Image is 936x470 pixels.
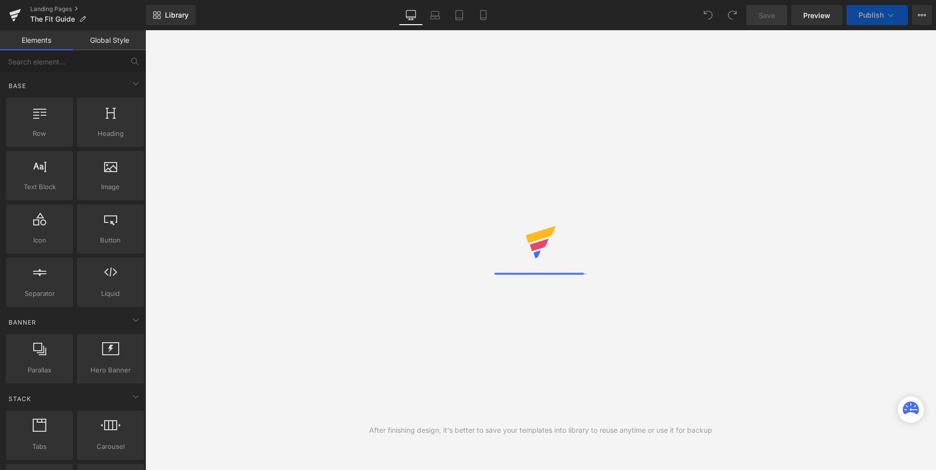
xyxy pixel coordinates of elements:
span: Text Block [9,182,70,192]
button: Undo [698,5,718,25]
span: Carousel [80,441,141,452]
a: Global Style [73,30,146,50]
span: Save [758,10,775,21]
span: Image [80,182,141,192]
a: Mobile [471,5,495,25]
div: After finishing design, it's better to save your templates into library to reuse anytime or use i... [369,425,712,436]
a: Landing Pages [30,5,146,13]
button: Publish [846,5,908,25]
span: Preview [803,10,830,21]
span: Liquid [80,288,141,299]
a: Laptop [423,5,447,25]
span: Library [165,11,189,20]
span: Separator [9,288,70,299]
span: The Fit Guide [30,15,75,23]
a: Tablet [447,5,471,25]
span: Tabs [9,441,70,452]
span: Icon [9,235,70,246]
span: Button [80,235,141,246]
span: Stack [8,394,32,404]
span: Base [8,81,27,91]
span: Hero Banner [80,365,141,375]
a: Preview [791,5,842,25]
a: Desktop [399,5,423,25]
button: More [912,5,932,25]
span: Row [9,128,70,139]
button: Redo [722,5,742,25]
span: Heading [80,128,141,139]
span: Parallax [9,365,70,375]
span: Publish [859,11,884,19]
a: New Library [146,5,196,25]
span: Banner [8,318,37,327]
